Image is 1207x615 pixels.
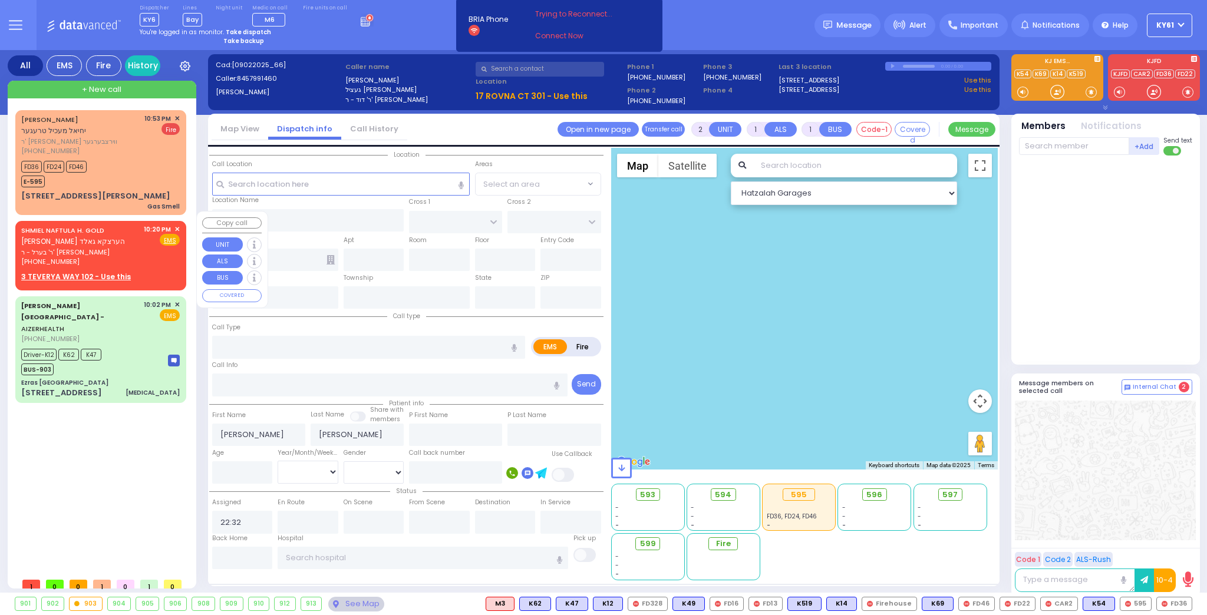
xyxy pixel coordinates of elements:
[265,15,275,24] span: M6
[787,597,822,611] div: K519
[507,197,531,207] label: Cross 2
[1156,597,1192,611] div: FD36
[1033,70,1049,78] a: K69
[1154,568,1176,592] button: 10-4
[1147,14,1192,37] button: KY61
[1113,20,1129,31] span: Help
[275,597,295,610] div: 912
[140,580,158,588] span: 1
[1175,70,1195,78] a: FD22
[70,580,87,588] span: 0
[703,62,775,72] span: Phone 3
[540,236,574,245] label: Entry Code
[856,122,892,137] button: Code-1
[409,411,448,420] label: P First Name
[345,95,471,105] label: ר' דוד - ר' [PERSON_NAME]
[1163,145,1182,157] label: Turn off text
[1081,120,1142,133] button: Notifications
[942,489,958,501] span: 597
[1111,70,1130,78] a: KJFD
[212,123,268,134] a: Map View
[715,489,731,501] span: 594
[475,273,492,283] label: State
[519,597,551,611] div: K62
[483,178,540,190] span: Select an area
[15,597,36,610] div: 901
[202,254,243,269] button: ALS
[968,389,992,413] button: Map camera controls
[1043,552,1073,567] button: Code 2
[21,190,170,202] div: [STREET_ADDRESS][PERSON_NAME]
[140,13,159,27] span: KY6
[409,197,430,207] label: Cross 1
[21,334,80,343] span: [PHONE_NUMBER]
[301,597,322,610] div: 913
[964,601,969,607] img: red-radio-icon.svg
[328,597,384,611] div: See map
[826,597,857,611] div: BLS
[21,257,80,266] span: [PHONE_NUMBER]
[507,411,546,420] label: P Last Name
[948,122,995,137] button: Message
[409,448,465,458] label: Call back number
[202,271,243,285] button: BUS
[216,60,342,70] label: Cad:
[174,114,180,124] span: ✕
[341,123,407,134] a: Call History
[212,534,248,543] label: Back Home
[819,122,852,137] button: BUS
[475,498,510,507] label: Destination
[81,349,101,361] span: K47
[703,85,775,95] span: Phone 4
[174,224,180,234] span: ✕
[44,161,64,173] span: FD24
[968,432,992,455] button: Drag Pegman onto the map to open Street View
[183,5,202,12] label: Lines
[183,13,202,27] span: Bay
[918,503,921,512] span: -
[42,597,64,610] div: 902
[968,154,992,177] button: Toggle fullscreen view
[867,601,873,607] img: red-radio-icon.svg
[842,512,846,521] span: -
[21,161,42,173] span: FD36
[691,503,694,512] span: -
[232,60,286,70] span: [09022025_66]
[144,225,171,234] span: 10:20 PM
[47,55,82,76] div: EMS
[552,449,592,459] label: Use Callback
[345,62,471,72] label: Caller name
[961,20,998,31] span: Important
[1074,552,1113,567] button: ALS-Rush
[58,349,79,361] span: K62
[627,72,685,81] label: [PHONE_NUMBER]
[866,489,882,501] span: 596
[21,349,57,361] span: Driver-K12
[46,580,64,588] span: 0
[212,173,470,195] input: Search location here
[615,552,619,561] span: -
[117,580,134,588] span: 0
[558,122,639,137] a: Open in new page
[1083,597,1115,611] div: BLS
[895,122,930,137] button: Covered
[164,597,187,610] div: 906
[344,498,372,507] label: On Scene
[593,597,623,611] div: K12
[476,77,624,87] label: Location
[390,487,423,495] span: Status
[70,597,102,610] div: 903
[540,498,570,507] label: In Service
[383,399,430,408] span: Patient info
[212,160,252,169] label: Call Location
[640,538,656,550] span: 599
[278,534,304,543] label: Hospital
[519,597,551,611] div: BLS
[842,503,846,512] span: -
[108,597,131,610] div: 904
[370,415,400,424] span: members
[823,21,832,29] img: message.svg
[535,9,628,19] span: Trying to Reconnect...
[787,597,822,611] div: BLS
[249,597,269,610] div: 910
